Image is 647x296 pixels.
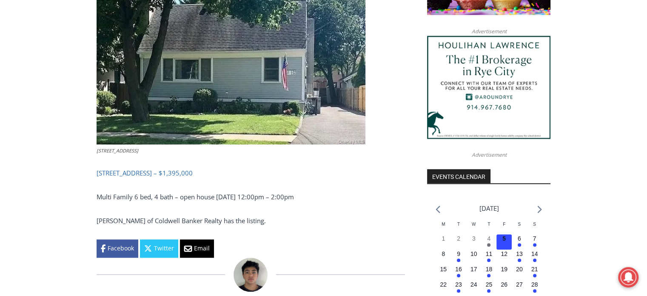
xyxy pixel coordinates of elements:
em: Has events [487,289,490,293]
em: Has events [487,274,490,277]
span: T [457,222,460,227]
em: Has events [487,259,490,262]
time: 9 [457,250,460,257]
time: 24 [470,281,477,288]
time: 23 [455,281,462,288]
em: Has events [518,259,521,262]
h2: Events Calendar [427,169,490,184]
a: [STREET_ADDRESS] – $1,395,000 [97,169,193,177]
a: Email [180,239,214,257]
button: 7 Has events [527,234,542,250]
span: F [503,222,505,227]
time: 21 [531,266,538,273]
span: T [487,222,490,227]
button: 19 [496,265,512,280]
time: 10 [470,250,477,257]
time: 22 [440,281,447,288]
time: 27 [516,281,523,288]
button: 2 [451,234,466,250]
span: Advertisement [463,151,515,159]
div: "[PERSON_NAME] and I covered the [DATE] Parade, which was a really eye opening experience as I ha... [215,0,402,83]
em: Has events [533,274,536,277]
button: 21 Has events [527,265,542,280]
span: Advertisement [463,27,515,35]
em: Has events [457,259,460,262]
button: 16 Has events [451,265,466,280]
time: 15 [440,266,447,273]
div: Friday [496,221,512,234]
time: 26 [501,281,507,288]
button: 12 [496,250,512,265]
a: Open Tues. - Sun. [PHONE_NUMBER] [0,86,86,106]
button: 20 [512,265,527,280]
button: 18 Has events [482,265,497,280]
a: Previous month [436,205,440,213]
div: Sunday [527,221,542,234]
p: Multi Family 6 bed, 4 bath – open house [DATE] 12:00pm – 2:00pm [97,192,405,202]
button: 5 [496,234,512,250]
em: Has events [518,243,521,247]
span: Intern @ [DOMAIN_NAME] [222,85,394,104]
div: "the precise, almost orchestrated movements of cutting and assembling sushi and [PERSON_NAME] mak... [87,53,121,102]
button: 1 [436,234,451,250]
button: 9 Has events [451,250,466,265]
time: 19 [501,266,507,273]
time: 14 [531,250,538,257]
button: 11 Has events [482,250,497,265]
img: Houlihan Lawrence The #1 Brokerage in Rye City [427,36,550,139]
div: Tuesday [451,221,466,234]
button: 14 Has events [527,250,542,265]
button: 15 [436,265,451,280]
button: 10 [466,250,482,265]
button: 25 Has events [482,280,497,296]
button: 28 Has events [527,280,542,296]
em: Has events [487,243,490,247]
button: 23 Has events [451,280,466,296]
em: Has events [457,289,460,293]
time: 6 [518,235,521,242]
button: 6 Has events [512,234,527,250]
p: [PERSON_NAME] of Coldwell Banker Realty has the listing. [97,216,405,226]
time: 11 [486,250,493,257]
time: 28 [531,281,538,288]
button: 24 [466,280,482,296]
em: Has events [533,243,536,247]
div: Saturday [512,221,527,234]
button: 4 Has events [482,234,497,250]
button: 17 [466,265,482,280]
span: Open Tues. - Sun. [PHONE_NUMBER] [3,88,83,120]
button: 8 [436,250,451,265]
time: 16 [455,266,462,273]
button: 13 Has events [512,250,527,265]
time: 5 [502,235,506,242]
figcaption: [STREET_ADDRESS] [97,147,365,155]
time: 17 [470,266,477,273]
time: 13 [516,250,523,257]
time: 3 [472,235,476,242]
a: Intern @ [DOMAIN_NAME] [205,83,412,106]
em: Has events [533,259,536,262]
button: 27 [512,280,527,296]
em: Has events [533,289,536,293]
time: 20 [516,266,523,273]
time: 7 [533,235,536,242]
span: S [533,222,536,227]
span: S [518,222,521,227]
button: 22 [436,280,451,296]
time: 4 [487,235,490,242]
a: Twitter [140,239,178,257]
time: 1 [442,235,445,242]
button: 26 [496,280,512,296]
em: Has events [457,274,460,277]
a: Facebook [97,239,138,257]
time: 2 [457,235,460,242]
time: 18 [486,266,493,273]
div: Thursday [482,221,497,234]
span: M [442,222,445,227]
div: Monday [436,221,451,234]
time: 8 [442,250,445,257]
time: 25 [486,281,493,288]
div: Wednesday [466,221,482,234]
li: [DATE] [479,203,499,214]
